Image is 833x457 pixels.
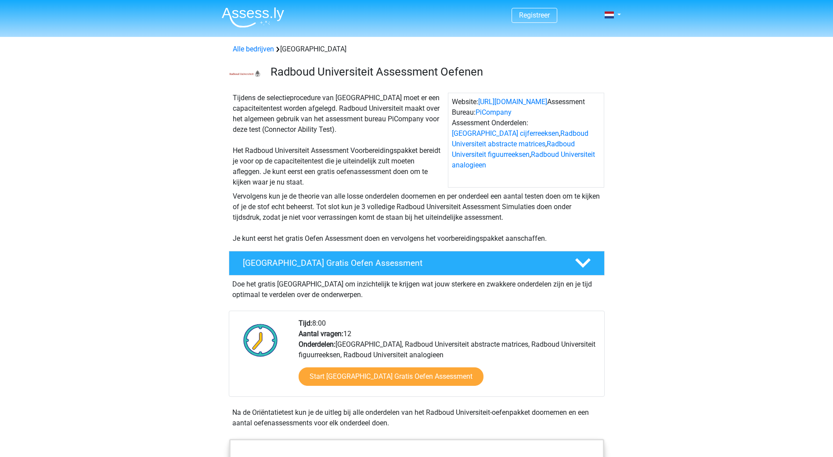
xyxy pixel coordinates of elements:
[229,191,604,244] div: Vervolgens kun je de theorie van alle losse onderdelen doornemen en per onderdeel een aantal test...
[233,45,274,53] a: Alle bedrijven
[229,93,448,188] div: Tijdens de selectieprocedure van [GEOGRAPHIC_DATA] moet er een capaciteitentest worden afgelegd. ...
[299,330,343,338] b: Aantal vragen:
[448,93,604,188] div: Website: Assessment Bureau: Assessment Onderdelen: , , ,
[229,276,605,300] div: Doe het gratis [GEOGRAPHIC_DATA] om inzichtelijk te krijgen wat jouw sterkere en zwakkere onderde...
[229,44,604,54] div: [GEOGRAPHIC_DATA]
[225,251,608,276] a: [GEOGRAPHIC_DATA] Gratis Oefen Assessment
[243,258,561,268] h4: [GEOGRAPHIC_DATA] Gratis Oefen Assessment
[299,367,483,386] a: Start [GEOGRAPHIC_DATA] Gratis Oefen Assessment
[299,340,335,348] b: Onderdelen:
[452,129,559,138] a: [GEOGRAPHIC_DATA] cijferreeksen
[299,319,312,327] b: Tijd:
[270,65,598,79] h3: Radboud Universiteit Assessment Oefenen
[452,140,575,159] a: Radboud Universiteit figuurreeksen
[238,318,283,362] img: Klok
[478,98,547,106] a: [URL][DOMAIN_NAME]
[476,108,512,116] a: PiCompany
[292,318,604,396] div: 8:00 12 [GEOGRAPHIC_DATA], Radboud Universiteit abstracte matrices, Radboud Universiteit figuurre...
[222,7,284,28] img: Assessly
[452,150,595,169] a: Radboud Universiteit analogieen
[452,129,588,148] a: Radboud Universiteit abstracte matrices
[229,407,605,428] div: Na de Oriëntatietest kun je de uitleg bij alle onderdelen van het Radboud Universiteit-oefenpakke...
[519,11,550,19] a: Registreer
